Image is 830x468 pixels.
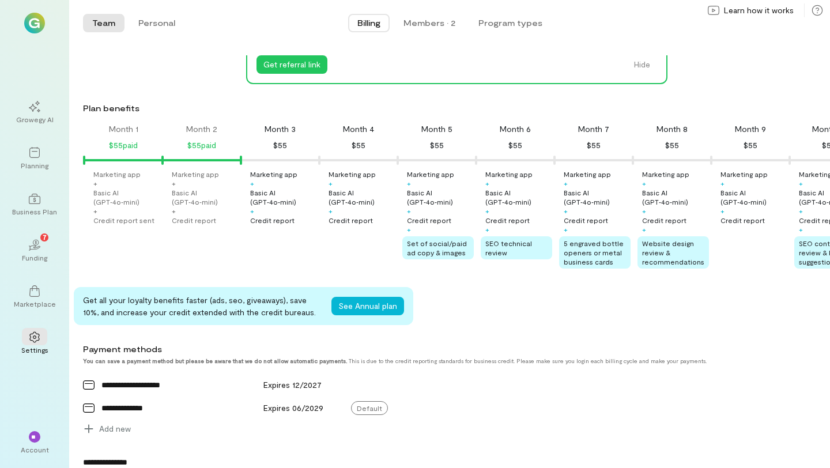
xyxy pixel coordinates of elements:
[93,216,154,225] div: Credit report sent
[331,297,404,315] button: See Annual plan
[720,216,765,225] div: Credit report
[642,169,689,179] div: Marketing app
[93,188,160,206] div: Basic AI (GPT‑4o‑mini)
[642,216,686,225] div: Credit report
[403,17,455,29] div: Members · 2
[14,184,55,225] a: Business Plan
[250,169,297,179] div: Marketing app
[172,206,176,216] div: +
[407,216,451,225] div: Credit report
[485,179,489,188] div: +
[187,138,216,152] div: $55 paid
[109,123,138,135] div: Month 1
[407,169,454,179] div: Marketing app
[485,206,489,216] div: +
[172,216,216,225] div: Credit report
[720,206,725,216] div: +
[14,299,56,308] div: Marketplace
[564,239,624,266] span: 5 engraved bottle openers or metal business cards
[43,232,47,242] span: 7
[129,14,184,32] button: Personal
[186,123,217,135] div: Month 2
[83,14,124,32] button: Team
[22,253,47,262] div: Funding
[407,239,467,256] span: Set of social/paid ad copy & images
[273,138,287,152] div: $55
[485,169,533,179] div: Marketing app
[642,225,646,234] div: +
[351,401,388,415] span: Default
[508,138,522,152] div: $55
[83,357,750,364] div: This is due to the credit reporting standards for business credit. Please make sure you login eac...
[799,206,803,216] div: +
[744,138,757,152] div: $55
[83,294,322,318] div: Get all your loyalty benefits faster (ads, seo, giveaways), save 10%, and increase your credit ex...
[352,138,365,152] div: $55
[720,169,768,179] div: Marketing app
[564,216,608,225] div: Credit report
[485,216,530,225] div: Credit report
[587,138,601,152] div: $55
[343,123,374,135] div: Month 4
[263,380,322,390] span: Expires 12/2027
[642,179,646,188] div: +
[12,207,57,216] div: Business Plan
[421,123,452,135] div: Month 5
[172,179,176,188] div: +
[407,179,411,188] div: +
[21,161,48,170] div: Planning
[642,239,704,266] span: Website design review & recommendations
[485,225,489,234] div: +
[627,55,657,74] button: Hide
[256,55,327,74] button: Get referral link
[720,188,787,206] div: Basic AI (GPT‑4o‑mini)
[93,169,141,179] div: Marketing app
[348,14,390,32] button: Billing
[735,123,766,135] div: Month 9
[564,188,631,206] div: Basic AI (GPT‑4o‑mini)
[99,423,131,435] span: Add new
[109,138,138,152] div: $55 paid
[642,188,709,206] div: Basic AI (GPT‑4o‑mini)
[21,345,48,354] div: Settings
[14,322,55,364] a: Settings
[485,188,552,206] div: Basic AI (GPT‑4o‑mini)
[578,123,609,135] div: Month 7
[394,14,465,32] button: Members · 2
[250,188,317,206] div: Basic AI (GPT‑4o‑mini)
[250,179,254,188] div: +
[83,357,347,364] strong: You can save a payment method but please be aware that we do not allow automatic payments.
[329,169,376,179] div: Marketing app
[642,206,646,216] div: +
[500,123,531,135] div: Month 6
[720,179,725,188] div: +
[564,225,568,234] div: +
[172,169,219,179] div: Marketing app
[16,115,54,124] div: Growegy AI
[665,138,679,152] div: $55
[407,188,474,206] div: Basic AI (GPT‑4o‑mini)
[14,138,55,179] a: Planning
[93,206,97,216] div: +
[93,179,97,188] div: +
[14,92,55,133] a: Growegy AI
[469,14,552,32] button: Program types
[14,276,55,318] a: Marketplace
[329,206,333,216] div: +
[263,403,323,413] span: Expires 06/2029
[799,225,803,234] div: +
[724,5,794,16] span: Learn how it works
[172,188,239,206] div: Basic AI (GPT‑4o‑mini)
[564,169,611,179] div: Marketing app
[357,17,380,29] span: Billing
[329,188,395,206] div: Basic AI (GPT‑4o‑mini)
[799,179,803,188] div: +
[14,230,55,271] a: Funding
[407,225,411,234] div: +
[329,216,373,225] div: Credit report
[83,103,825,114] div: Plan benefits
[657,123,688,135] div: Month 8
[83,344,750,355] div: Payment methods
[564,206,568,216] div: +
[485,239,532,256] span: SEO technical review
